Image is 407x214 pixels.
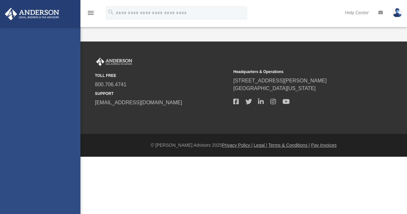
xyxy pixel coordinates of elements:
small: TOLL FREE [95,73,229,79]
small: Headquarters & Operations [233,69,367,75]
a: Pay Invoices [311,143,337,148]
a: menu [87,12,95,17]
a: [GEOGRAPHIC_DATA][US_STATE] [233,86,316,91]
a: [STREET_ADDRESS][PERSON_NAME] [233,78,327,83]
img: User Pic [393,8,402,17]
img: Anderson Advisors Platinum Portal [3,8,61,20]
a: 800.706.4741 [95,82,126,87]
a: Terms & Conditions | [268,143,310,148]
img: Anderson Advisors Platinum Portal [95,58,134,66]
i: menu [87,9,95,17]
a: [EMAIL_ADDRESS][DOMAIN_NAME] [95,100,182,105]
a: Privacy Policy | [222,143,253,148]
i: search [107,9,115,16]
div: © [PERSON_NAME] Advisors 2025 [80,142,407,149]
a: Legal | [254,143,267,148]
small: SUPPORT [95,91,229,97]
